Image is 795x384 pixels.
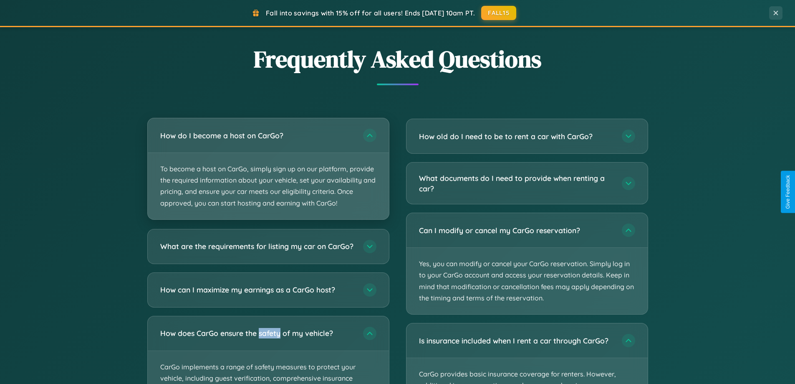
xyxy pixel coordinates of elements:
[419,225,613,236] h3: Can I modify or cancel my CarGo reservation?
[419,336,613,346] h3: Is insurance included when I rent a car through CarGo?
[160,130,355,141] h3: How do I become a host on CarGo?
[147,43,648,75] h2: Frequently Asked Questions
[266,9,475,17] span: Fall into savings with 15% off for all users! Ends [DATE] 10am PT.
[481,6,516,20] button: FALL15
[419,173,613,193] h3: What documents do I need to provide when renting a car?
[406,248,648,314] p: Yes, you can modify or cancel your CarGo reservation. Simply log in to your CarGo account and acc...
[785,175,791,209] div: Give Feedback
[160,328,355,338] h3: How does CarGo ensure the safety of my vehicle?
[160,285,355,295] h3: How can I maximize my earnings as a CarGo host?
[148,153,389,219] p: To become a host on CarGo, simply sign up on our platform, provide the required information about...
[160,241,355,252] h3: What are the requirements for listing my car on CarGo?
[419,131,613,142] h3: How old do I need to be to rent a car with CarGo?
